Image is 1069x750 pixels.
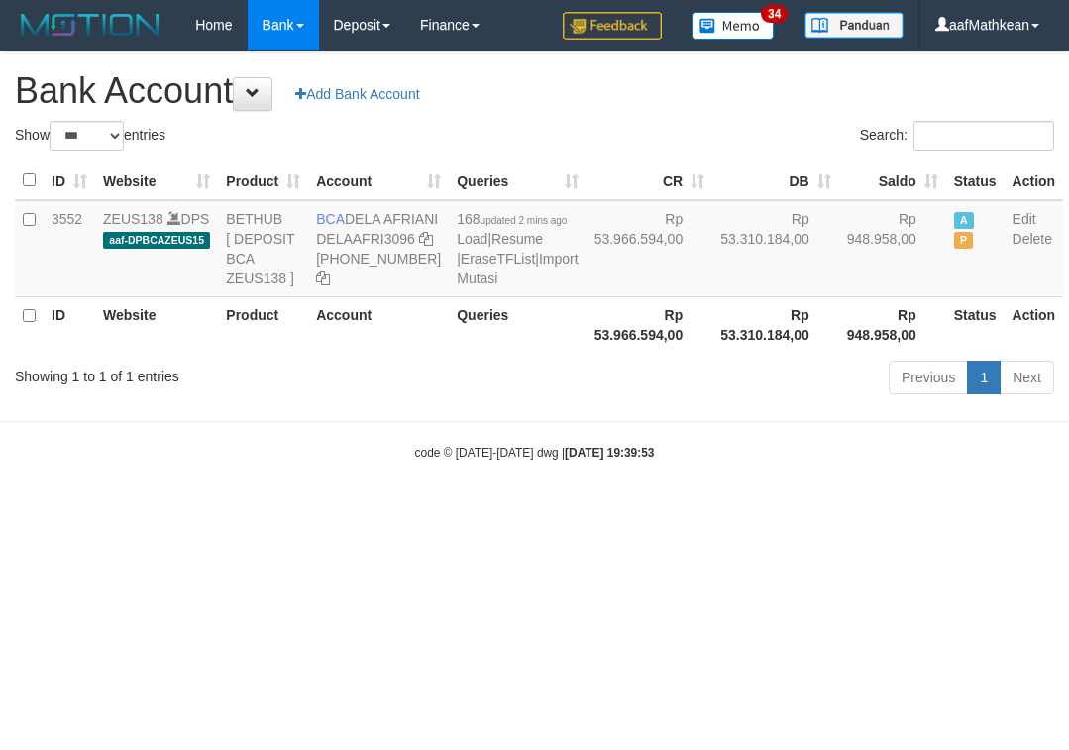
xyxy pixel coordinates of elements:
th: Status [946,161,1005,200]
td: DELA AFRIANI [PHONE_NUMBER] [308,200,449,297]
span: 34 [761,5,788,23]
th: Rp 948.958,00 [839,296,946,353]
th: Rp 53.966.594,00 [587,296,713,353]
a: Delete [1013,231,1052,247]
th: Action [1005,296,1064,353]
a: Copy DELAAFRI3096 to clipboard [419,231,433,247]
label: Search: [860,121,1054,151]
a: Load [457,231,487,247]
a: Add Bank Account [282,77,432,111]
span: | | | [457,211,578,286]
img: MOTION_logo.png [15,10,165,40]
a: 1 [967,361,1001,394]
th: Saldo: activate to sort column ascending [839,161,946,200]
strong: [DATE] 19:39:53 [565,446,654,460]
th: Account: activate to sort column ascending [308,161,449,200]
th: Product [218,296,308,353]
td: BETHUB [ DEPOSIT BCA ZEUS138 ] [218,200,308,297]
select: Showentries [50,121,124,151]
a: Previous [889,361,968,394]
th: Product: activate to sort column ascending [218,161,308,200]
a: Import Mutasi [457,251,578,286]
th: Website [95,296,218,353]
th: Website: activate to sort column ascending [95,161,218,200]
th: DB: activate to sort column ascending [712,161,839,200]
input: Search: [913,121,1054,151]
a: ZEUS138 [103,211,163,227]
img: Button%20Memo.svg [692,12,775,40]
div: Showing 1 to 1 of 1 entries [15,359,431,386]
th: Rp 53.310.184,00 [712,296,839,353]
th: Status [946,296,1005,353]
a: Next [1000,361,1054,394]
a: EraseTFList [461,251,535,267]
th: Queries [449,296,586,353]
span: aaf-DPBCAZEUS15 [103,232,210,249]
td: Rp 53.966.594,00 [587,200,713,297]
img: panduan.png [804,12,904,39]
td: Rp 948.958,00 [839,200,946,297]
span: 168 [457,211,567,227]
th: Account [308,296,449,353]
th: ID [44,296,95,353]
h1: Bank Account [15,71,1054,111]
a: Copy 8692458639 to clipboard [316,270,330,286]
span: Active [954,212,974,229]
th: Queries: activate to sort column ascending [449,161,586,200]
span: updated 2 mins ago [481,215,568,226]
a: DELAAFRI3096 [316,231,415,247]
span: Paused [954,232,974,249]
label: Show entries [15,121,165,151]
img: Feedback.jpg [563,12,662,40]
a: Edit [1013,211,1036,227]
th: CR: activate to sort column ascending [587,161,713,200]
th: Action [1005,161,1064,200]
small: code © [DATE]-[DATE] dwg | [415,446,655,460]
td: 3552 [44,200,95,297]
a: Resume [491,231,543,247]
td: DPS [95,200,218,297]
th: ID: activate to sort column ascending [44,161,95,200]
td: Rp 53.310.184,00 [712,200,839,297]
span: BCA [316,211,345,227]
